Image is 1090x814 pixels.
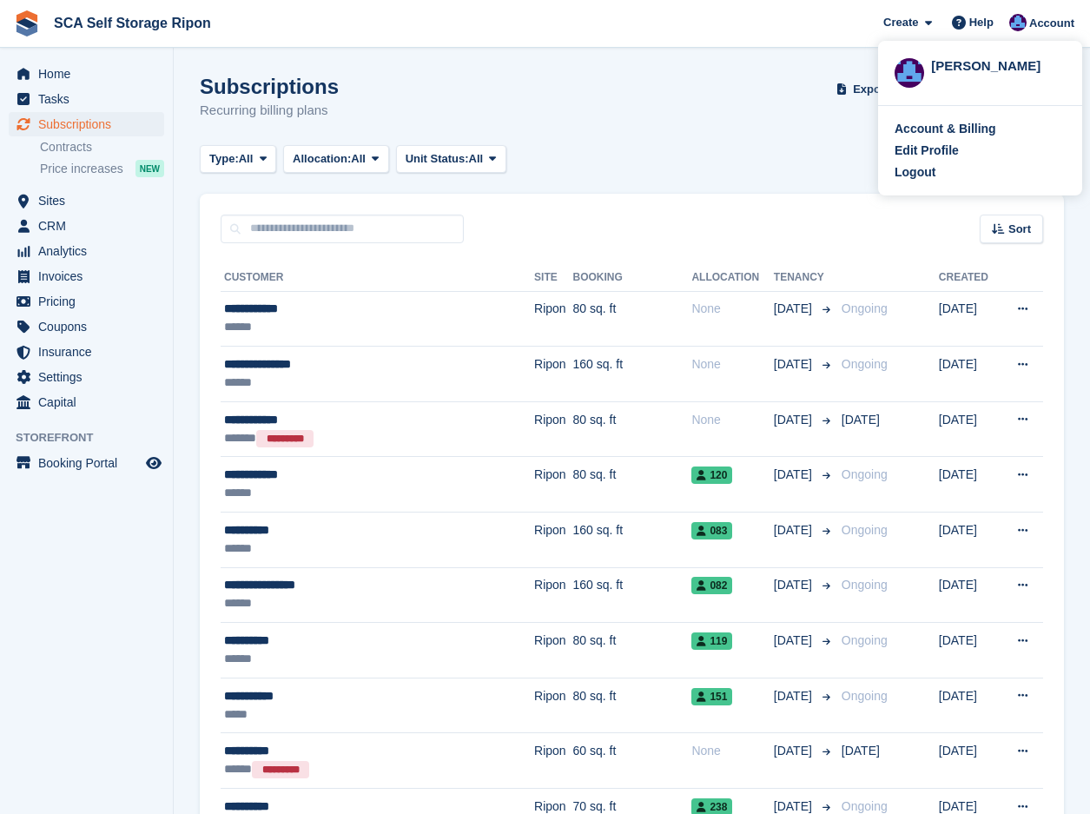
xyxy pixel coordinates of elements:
button: Unit Status: All [396,145,506,174]
button: Export [833,75,909,103]
span: All [239,150,254,168]
td: Ripon [534,347,572,402]
td: 160 sq. ft [572,513,691,568]
span: 083 [691,522,732,539]
span: [DATE] [774,355,816,374]
span: Ongoing [842,523,888,537]
td: 80 sq. ft [572,291,691,347]
th: Tenancy [774,264,835,292]
a: Logout [895,163,1066,182]
span: Coupons [38,314,142,339]
a: Edit Profile [895,142,1066,160]
p: Recurring billing plans [200,101,339,121]
span: Analytics [38,239,142,263]
a: menu [9,62,164,86]
span: [DATE] [774,576,816,594]
a: menu [9,390,164,414]
span: All [351,150,366,168]
td: [DATE] [939,623,999,678]
div: Logout [895,163,935,182]
span: [DATE] [774,300,816,318]
span: Allocation: [293,150,351,168]
th: Site [534,264,572,292]
span: Help [969,14,994,31]
span: 151 [691,688,732,705]
th: Booking [572,264,691,292]
td: Ripon [534,567,572,623]
span: Unit Status: [406,150,469,168]
span: Account [1029,15,1074,32]
td: 80 sq. ft [572,678,691,733]
span: CRM [38,214,142,238]
div: Account & Billing [895,120,996,138]
button: Type: All [200,145,276,174]
td: [DATE] [939,567,999,623]
a: menu [9,289,164,314]
span: Ongoing [842,301,888,315]
td: [DATE] [939,457,999,513]
a: menu [9,451,164,475]
span: Ongoing [842,578,888,592]
span: Invoices [38,264,142,288]
img: Sarah Race [1009,14,1027,31]
span: [DATE] [774,742,816,760]
span: Pricing [38,289,142,314]
td: 80 sq. ft [572,401,691,457]
div: None [691,300,773,318]
td: [DATE] [939,401,999,457]
td: Ripon [534,623,572,678]
td: [DATE] [939,347,999,402]
td: 60 sq. ft [572,733,691,789]
td: Ripon [534,401,572,457]
td: [DATE] [939,678,999,733]
th: Customer [221,264,534,292]
span: Tasks [38,87,142,111]
span: Settings [38,365,142,389]
span: Sites [38,189,142,213]
h1: Subscriptions [200,75,339,98]
span: [DATE] [774,521,816,539]
span: Home [38,62,142,86]
span: Capital [38,390,142,414]
td: Ripon [534,733,572,789]
span: Insurance [38,340,142,364]
div: NEW [135,160,164,177]
span: Booking Portal [38,451,142,475]
td: Ripon [534,678,572,733]
div: Edit Profile [895,142,959,160]
img: Sarah Race [895,58,924,88]
span: [DATE] [774,411,816,429]
a: menu [9,189,164,213]
a: menu [9,214,164,238]
span: Ongoing [842,357,888,371]
span: Storefront [16,429,173,447]
th: Created [939,264,999,292]
span: [DATE] [842,744,880,758]
span: Ongoing [842,467,888,481]
a: menu [9,239,164,263]
td: [DATE] [939,733,999,789]
a: Contracts [40,139,164,156]
a: menu [9,264,164,288]
span: Ongoing [842,799,888,813]
a: menu [9,340,164,364]
span: Export [853,81,889,98]
span: [DATE] [842,413,880,427]
td: Ripon [534,291,572,347]
a: SCA Self Storage Ripon [47,9,218,37]
a: menu [9,112,164,136]
span: Price increases [40,161,123,177]
div: None [691,742,773,760]
a: Price increases NEW [40,159,164,178]
span: Ongoing [842,689,888,703]
span: 082 [691,577,732,594]
span: [DATE] [774,632,816,650]
div: None [691,411,773,429]
td: 160 sq. ft [572,347,691,402]
span: Create [883,14,918,31]
span: 119 [691,632,732,650]
a: Preview store [143,453,164,473]
td: 160 sq. ft [572,567,691,623]
span: Ongoing [842,633,888,647]
img: stora-icon-8386f47178a22dfd0bd8f6a31ec36ba5ce8667c1dd55bd0f319d3a0aa187defe.svg [14,10,40,36]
